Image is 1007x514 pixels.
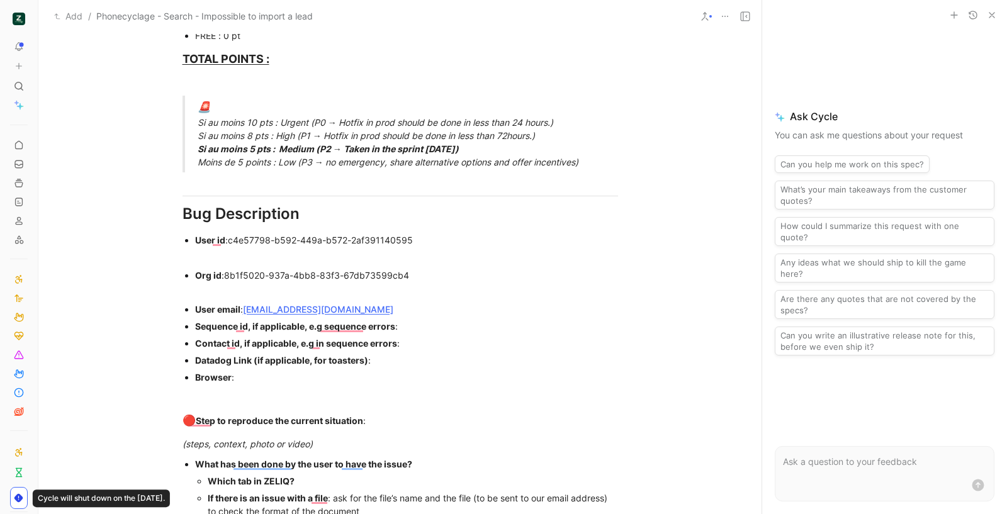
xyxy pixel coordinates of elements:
[195,372,232,383] strong: Browser
[195,304,240,315] strong: User email
[228,235,413,245] span: c4e57798-b592-449a-b572-2af391140595
[195,459,412,469] strong: What has been done by the user to have the issue?
[198,143,459,154] strong: Si au moins 5 pts : Medium (P2 → Taken in the sprint [DATE])
[198,99,633,169] div: Si au moins 10 pts : Urgent (P0 → Hotfix in prod should be done in less than 24 hours.) Si au moi...
[198,101,211,113] span: 🚨
[195,355,368,366] strong: Datadog Link (if applicable, for toasters)
[195,29,618,42] div: FREE : 0 pt
[183,414,196,427] span: 🔴
[196,415,363,426] strong: Step to reproduce the current situation
[224,270,409,281] span: 8b1f5020-937a-4bb8-83f3-67db73599cb4
[195,320,618,333] div: :
[88,9,91,24] span: /
[195,233,618,247] div: :
[195,303,618,316] div: :
[183,52,269,65] u: TOTAL POINTS :
[775,254,994,282] button: Any ideas what we should ship to kill the game here?
[775,155,930,173] button: Can you help me work on this spec?
[195,371,618,384] div: :
[33,489,170,507] div: Cycle will shut down on the [DATE].
[243,304,393,315] a: [EMAIL_ADDRESS][DOMAIN_NAME]
[10,10,28,28] button: ZELIQ
[208,476,295,486] strong: Which tab in ZELIQ?
[195,321,395,332] strong: Sequence id, if applicable, e.g sequence errors
[183,439,313,449] em: (steps, context, photo or video)
[208,493,328,503] strong: If there is an issue with a file
[183,203,618,225] div: Bug Description
[775,128,994,143] p: You can ask me questions about your request
[13,13,25,25] img: ZELIQ
[775,290,994,319] button: Are there any quotes that are not covered by the specs?
[195,354,618,367] div: :
[195,270,222,281] strong: Org id
[775,217,994,246] button: How could I summarize this request with one quote?
[51,9,86,24] button: Add
[775,181,994,210] button: What’s your main takeaways from the customer quotes?
[183,413,618,429] div: :
[195,337,618,350] div: :
[195,338,397,349] strong: Contact id, if applicable, e.g in sequence errors
[96,9,313,24] span: Phonecyclage - Search - Impossible to import a lead
[775,109,994,124] span: Ask Cycle
[195,269,618,282] div: :
[195,235,225,245] strong: User id
[775,327,994,355] button: Can you write an illustrative release note for this, before we even ship it?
